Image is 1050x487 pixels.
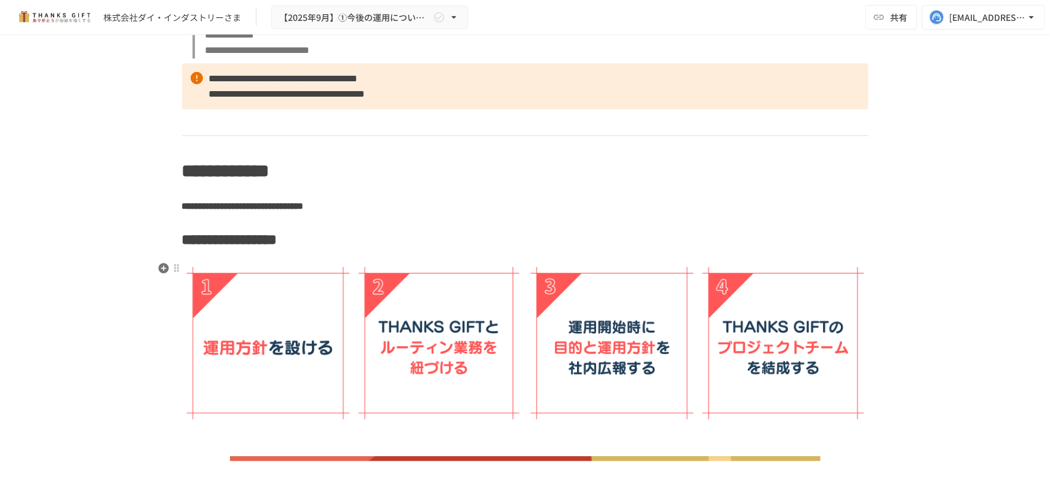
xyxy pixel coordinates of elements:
div: [EMAIL_ADDRESS][DOMAIN_NAME] [949,10,1025,25]
button: 【2025年9月】①今後の運用についてのご案内/THANKS GIFTキックオフMTG [271,6,468,30]
div: 株式会社ダイ・インダストリーさま [103,11,241,24]
button: 共有 [865,5,917,30]
img: YZN41et5W0ePPSMdWV71eHDNaHdCnXbG0oTHdDiYgmz [182,257,869,429]
img: mMP1OxWUAhQbsRWCurg7vIHe5HqDpP7qZo7fRoNLXQh [15,7,93,27]
span: 共有 [890,10,907,24]
button: [EMAIL_ADDRESS][DOMAIN_NAME] [922,5,1045,30]
span: 【2025年9月】①今後の運用についてのご案内/THANKS GIFTキックオフMTG [279,10,431,25]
